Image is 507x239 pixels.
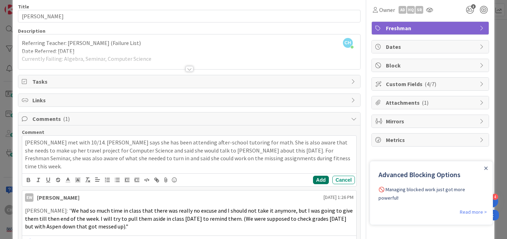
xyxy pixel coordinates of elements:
button: Add [313,176,329,184]
p: [PERSON_NAME]: " [25,207,353,231]
div: 4 [492,194,498,200]
span: ( 1 ) [422,99,428,106]
span: Support [15,1,32,9]
span: Mirrors [386,117,476,125]
div: EW [25,193,33,202]
span: Attachments [386,98,476,107]
div: HQ [407,6,415,14]
span: We had so much time in class that there was really no excuse and I should not take it anymore, bu... [25,207,354,230]
span: Comment [22,129,44,135]
div: SR [415,6,423,14]
span: Dates [386,43,476,51]
span: Tasks [32,77,348,86]
p: [PERSON_NAME] met with 10/14. [PERSON_NAME] says she has been attending after-school tutoring for... [25,138,353,170]
span: Description [18,28,45,34]
p: Referring Teacher: [PERSON_NAME] (Failure List) [22,39,357,47]
input: type card name here... [18,10,361,22]
button: Cancel [332,176,355,184]
span: Block [386,61,476,70]
span: 3 [471,4,476,9]
div: [PERSON_NAME] [37,193,80,202]
span: Comments [32,115,348,123]
div: AD [399,6,406,14]
span: ( 4/7 ) [425,80,436,88]
span: Metrics [386,136,476,144]
iframe: UserGuiding Product Updates Slide Out [370,161,493,225]
span: Links [32,96,348,104]
span: Custom Fields [386,80,476,88]
p: Date Referred: [DATE] [22,47,357,55]
span: [DATE] 1:26 PM [324,194,353,201]
span: ( 1 ) [63,115,70,122]
span: Owner [379,6,395,14]
span: CH [343,38,353,48]
span: Freshman [386,24,476,32]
